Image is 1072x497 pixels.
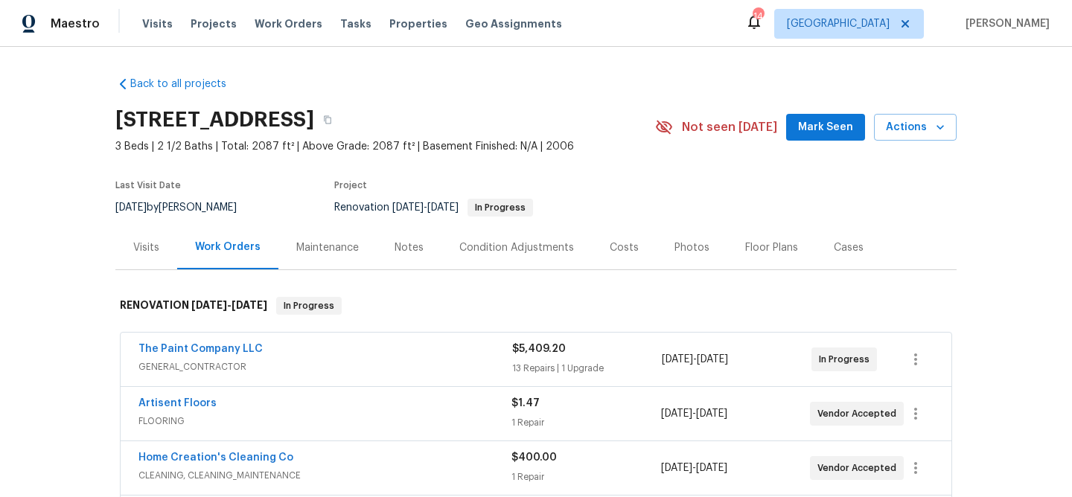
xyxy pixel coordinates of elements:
div: Cases [834,240,864,255]
span: Vendor Accepted [817,461,902,475]
span: Last Visit Date [115,181,181,190]
div: 13 Repairs | 1 Upgrade [512,361,662,376]
span: CLEANING, CLEANING_MAINTENANCE [138,468,511,483]
div: 1 Repair [511,469,660,484]
span: GENERAL_CONTRACTOR [138,359,512,374]
button: Mark Seen [786,114,865,141]
span: In Progress [278,298,340,313]
h6: RENOVATION [120,297,267,315]
button: Actions [874,114,957,141]
div: Maintenance [296,240,359,255]
span: [DATE] [232,300,267,310]
div: 1 Repair [511,415,660,430]
span: In Progress [819,352,875,367]
span: [DATE] [696,408,727,419]
a: Artisent Floors [138,398,217,408]
span: Project [334,181,367,190]
span: [GEOGRAPHIC_DATA] [787,16,890,31]
h2: [STREET_ADDRESS] [115,112,314,127]
span: 3 Beds | 2 1/2 Baths | Total: 2087 ft² | Above Grade: 2087 ft² | Basement Finished: N/A | 2006 [115,139,655,154]
span: Not seen [DATE] [682,120,777,135]
a: Back to all projects [115,77,258,92]
div: 14 [753,9,763,24]
span: Actions [886,118,945,137]
span: Maestro [51,16,100,31]
span: [DATE] [427,202,459,213]
button: Copy Address [314,106,341,133]
span: [DATE] [697,354,728,365]
span: [DATE] [661,463,692,473]
span: - [661,406,727,421]
span: $1.47 [511,398,540,408]
div: by [PERSON_NAME] [115,199,255,217]
span: Properties [389,16,447,31]
span: [DATE] [696,463,727,473]
div: Visits [133,240,159,255]
a: The Paint Company LLC [138,344,263,354]
span: $5,409.20 [512,344,566,354]
span: Mark Seen [798,118,853,137]
div: Condition Adjustments [459,240,574,255]
span: [DATE] [191,300,227,310]
span: - [191,300,267,310]
span: [DATE] [661,408,692,419]
span: FLOORING [138,414,511,429]
span: [PERSON_NAME] [960,16,1050,31]
div: Work Orders [195,240,261,254]
span: - [661,461,727,475]
span: [DATE] [662,354,693,365]
div: Floor Plans [745,240,798,255]
span: - [662,352,728,367]
a: Home Creation's Cleaning Co [138,452,293,463]
span: Projects [191,16,237,31]
div: Costs [610,240,639,255]
span: - [392,202,459,213]
span: $400.00 [511,452,557,463]
span: Geo Assignments [465,16,562,31]
span: Vendor Accepted [817,406,902,421]
div: RENOVATION [DATE]-[DATE]In Progress [115,282,957,330]
span: [DATE] [392,202,424,213]
span: Renovation [334,202,533,213]
div: Photos [674,240,709,255]
span: Tasks [340,19,371,29]
span: Visits [142,16,173,31]
div: Notes [395,240,424,255]
span: In Progress [469,203,532,212]
span: [DATE] [115,202,147,213]
span: Work Orders [255,16,322,31]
